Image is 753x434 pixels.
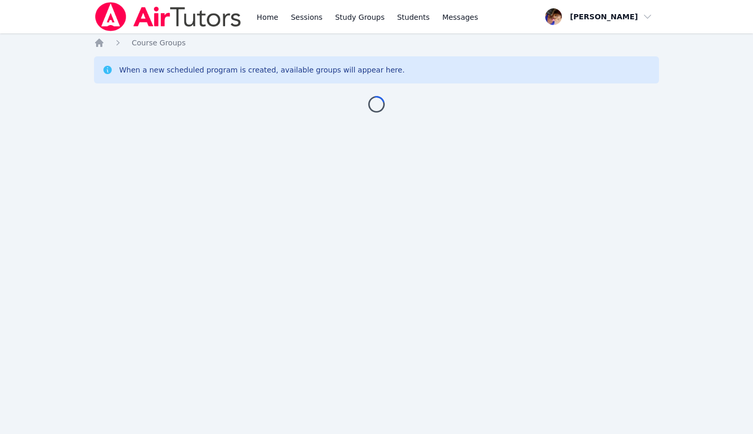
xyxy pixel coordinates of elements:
nav: Breadcrumb [94,38,659,48]
img: Air Tutors [94,2,242,31]
a: Course Groups [132,38,185,48]
span: Messages [442,12,478,22]
div: When a new scheduled program is created, available groups will appear here. [119,65,405,75]
span: Course Groups [132,39,185,47]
